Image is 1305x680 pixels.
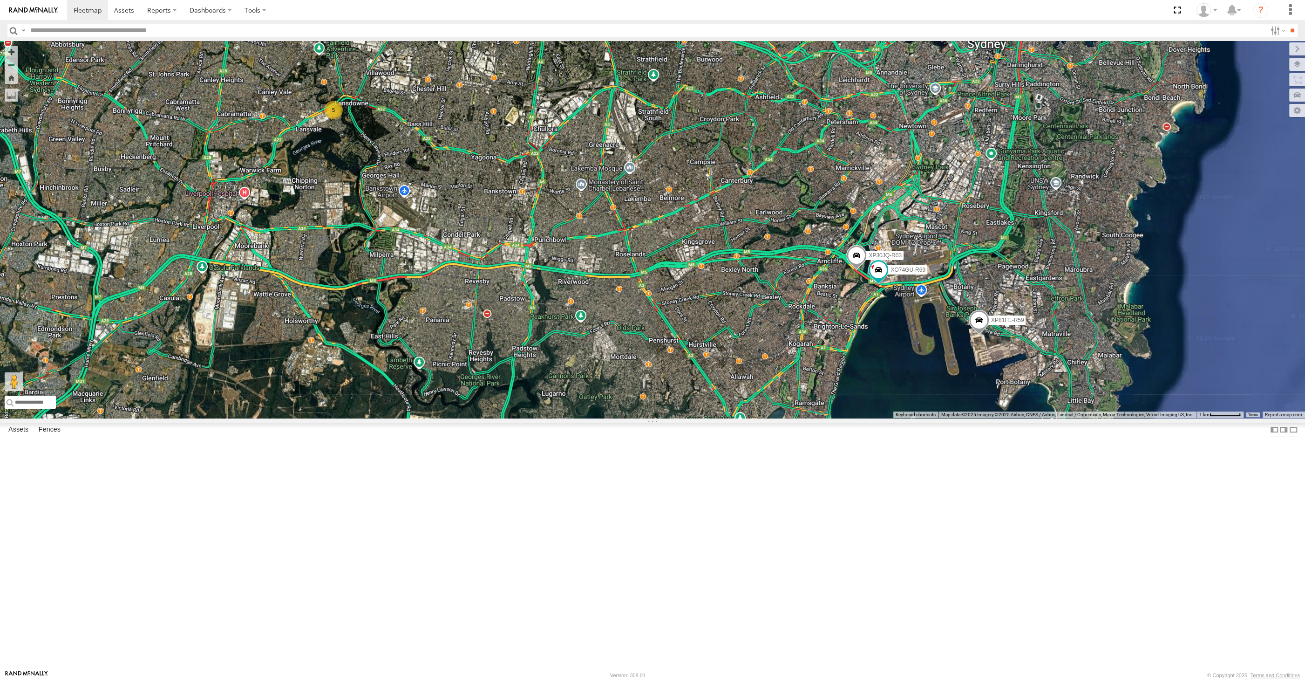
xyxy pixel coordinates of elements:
[1207,673,1300,678] div: © Copyright 2025 -
[5,372,23,391] button: Drag Pegman onto the map to open Street View
[4,423,33,436] label: Assets
[1289,423,1298,437] label: Hide Summary Table
[1193,3,1220,17] div: Quang MAC
[1199,412,1210,417] span: 1 km
[1279,423,1288,437] label: Dock Summary Table to the Right
[1270,423,1279,437] label: Dock Summary Table to the Left
[1265,412,1302,417] a: Report a map error
[9,7,58,14] img: rand-logo.svg
[941,412,1194,417] span: Map data ©2025 Imagery ©2025 Airbus, CNES / Airbus, Landsat / Copernicus, Maxar Technologies, Vex...
[1253,3,1268,18] i: ?
[5,58,18,71] button: Zoom out
[896,412,936,418] button: Keyboard shortcuts
[890,267,925,273] span: XO74GU-R69
[1251,673,1300,678] a: Terms and Conditions
[1267,24,1287,37] label: Search Filter Options
[20,24,27,37] label: Search Query
[610,673,646,678] div: Version: 308.01
[5,89,18,102] label: Measure
[5,46,18,58] button: Zoom in
[991,317,1024,323] span: XP81FE-R59
[869,252,902,258] span: XP30JQ-R03
[324,101,343,119] div: 5
[5,671,48,680] a: Visit our Website
[1289,104,1305,117] label: Map Settings
[34,423,65,436] label: Fences
[1196,412,1244,418] button: Map Scale: 1 km per 63 pixels
[1248,413,1258,417] a: Terms (opens in new tab)
[5,71,18,84] button: Zoom Home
